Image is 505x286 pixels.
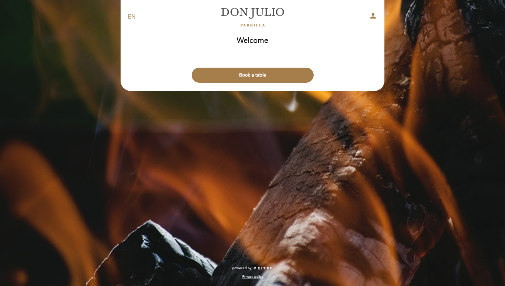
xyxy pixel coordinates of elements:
i: person [369,12,377,20]
button: Book a table [192,68,314,83]
a: [PERSON_NAME] [210,8,295,26]
button: person [369,12,377,22]
span: powered by [232,266,251,271]
a: powered by [232,266,273,271]
a: Privacy policy [242,274,263,279]
img: MEITRE [253,267,273,270]
h1: Welcome [237,37,268,45]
